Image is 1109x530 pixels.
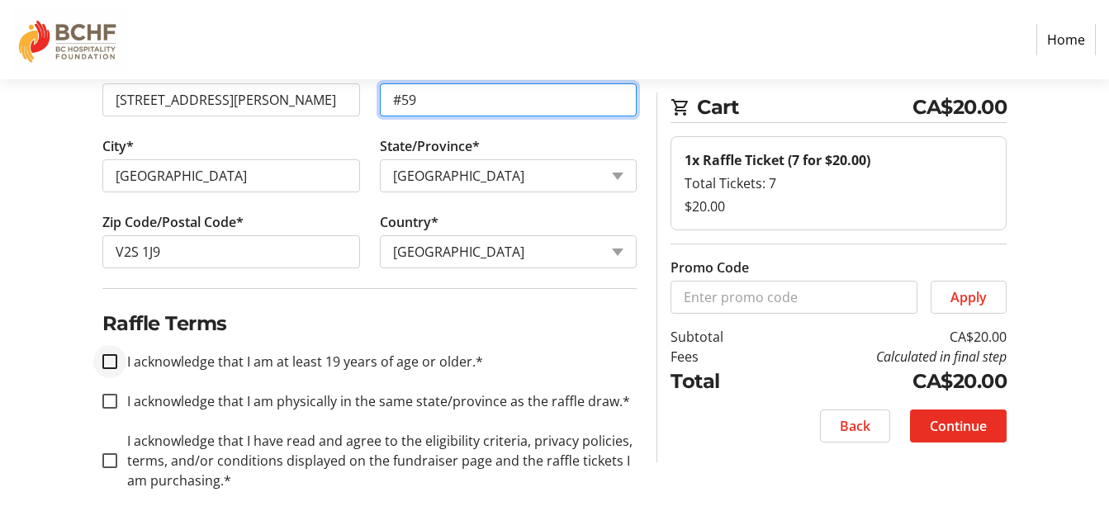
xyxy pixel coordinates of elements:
span: Continue [930,416,987,436]
div: Total Tickets: 7 [685,173,993,193]
label: I acknowledge that I have read and agree to the eligibility criteria, privacy policies, terms, an... [117,431,637,490]
input: Enter promo code [671,281,917,314]
td: CA$20.00 [768,367,1007,396]
span: Apply [950,287,987,307]
span: Cart [697,92,912,122]
img: BC Hospitality Foundation's Logo [13,7,130,73]
td: CA$20.00 [768,327,1007,347]
input: Zip or Postal Code [102,235,360,268]
a: Home [1036,24,1096,55]
label: I acknowledge that I am at least 19 years of age or older.* [117,352,483,371]
input: Address [102,83,360,116]
h2: Raffle Terms [102,309,637,338]
label: Country* [380,212,438,232]
label: City* [102,136,134,156]
td: Fees [671,347,767,367]
label: State/Province* [380,136,480,156]
div: $20.00 [685,196,993,216]
label: I acknowledge that I am physically in the same state/province as the raffle draw.* [117,391,630,411]
input: City [102,159,360,192]
label: Zip Code/Postal Code* [102,212,244,232]
td: Subtotal [671,327,767,347]
strong: 1x Raffle Ticket (7 for $20.00) [685,151,870,169]
span: CA$20.00 [912,92,1007,122]
label: Promo Code [671,258,749,277]
button: Back [820,409,890,442]
button: Continue [910,409,1007,442]
td: Calculated in final step [768,347,1007,367]
span: Back [840,416,870,436]
td: Total [671,367,767,396]
button: Apply [931,281,1007,314]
